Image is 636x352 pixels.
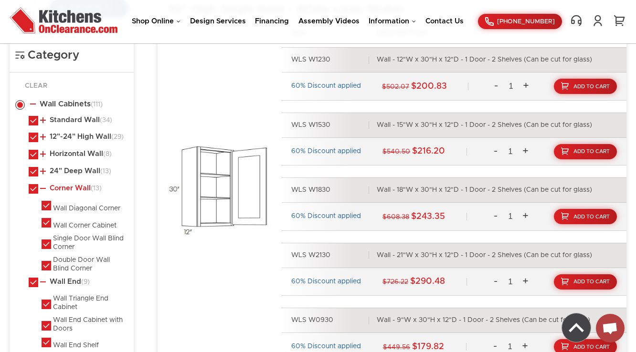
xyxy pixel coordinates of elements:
h4: Category [15,48,128,62]
strong: $216.20 [412,147,445,155]
span: Add To Cart [573,279,610,284]
span: $502.07 [382,83,409,90]
a: + [518,207,532,226]
img: Kitchens On Clearance [10,7,117,33]
span: $540.50 [382,148,410,155]
span: (29) [111,134,124,140]
div: 60% Discount applied [291,82,361,91]
a: + [519,77,533,95]
span: (13) [100,168,111,175]
a: Design Services [190,18,246,25]
span: Add To Cart [573,214,610,219]
a: Add To Cart [554,274,617,290]
a: Horizontal Wall(8) [40,150,112,158]
a: Add To Cart [554,144,617,159]
a: Information [369,18,416,25]
a: Add To Cart [554,79,617,94]
div: WLS W2130 [291,251,369,260]
strong: $243.35 [411,212,445,221]
div: Wall Diagonal Corner [53,205,120,213]
div: 60% Discount applied [291,212,361,221]
div: Double Door Wall Blind Corner [53,256,124,273]
div: Wall - 18"W x 30"H x 12"D - 1 Door - 2 Shelves (Can be cut for glass) [377,186,592,195]
a: + [518,273,532,291]
div: WLS W1830 [291,186,369,195]
strong: $179.82 [412,342,444,351]
div: Wall End Shelf [53,342,99,350]
a: 24" Deep Wall(13) [40,167,111,175]
a: [PHONE_NUMBER] [478,14,562,29]
span: (34) [100,117,112,124]
a: Shop Online [132,18,180,25]
img: Back to top [562,313,591,342]
div: 60% Discount applied [291,278,361,286]
div: Wall - 15"W x 30"H x 12"D - 1 Door - 2 Shelves (Can be cut for glass) [377,121,592,130]
a: - [488,207,503,226]
span: $608.38 [382,214,409,220]
a: Financing [255,18,289,25]
a: Assembly Videos [298,18,360,25]
div: Single Door Wall Blind Corner [53,235,124,251]
div: WLS W1230 [291,56,369,64]
div: WLS W0930 [291,316,369,325]
div: Open chat [596,314,625,342]
a: Corner Wall(13) [40,185,102,192]
a: 12"-24" High Wall(29) [40,133,124,141]
span: (8) [103,151,112,157]
span: (13) [91,185,102,192]
strong: $290.48 [410,277,445,286]
div: Wall Triangle End Cabinet [53,295,124,311]
div: 60% Discount applied [291,342,361,351]
a: Standard Wall(34) [40,116,112,124]
span: Add To Cart [573,149,610,154]
div: WLS W1530 [291,121,369,130]
a: Wall Cabinets(111) [30,100,103,108]
a: Wall End(9) [40,278,90,286]
span: Add To Cart [573,344,610,350]
a: - [488,143,503,161]
a: - [489,77,503,95]
div: Wall - 21"W x 30"H x 12"D - 1 Door - 2 Shelves (Can be cut for glass) [377,251,592,260]
a: + [518,143,532,161]
div: Wall - 12"W x 30"H x 12"D - 1 Door - 2 Shelves (Can be cut for glass) [377,56,592,64]
span: Add To Cart [573,84,610,89]
a: Contact Us [425,18,464,25]
span: $449.56 [383,344,410,351]
div: Wall - 9"W x 30"H x 12"D - 1 Door - 2 Shelves (Can be cut for glass) [377,316,590,325]
div: Wall Corner Cabinet [53,222,117,230]
div: Wall End Cabinet with Doors [53,316,124,333]
span: (111) [91,101,103,108]
div: 60% Discount applied [291,147,361,156]
a: Add To Cart [554,209,617,224]
span: (9) [81,279,90,285]
span: [PHONE_NUMBER] [497,19,555,25]
span: $726.22 [382,279,408,285]
a: - [488,273,503,291]
strong: $200.83 [411,82,447,91]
